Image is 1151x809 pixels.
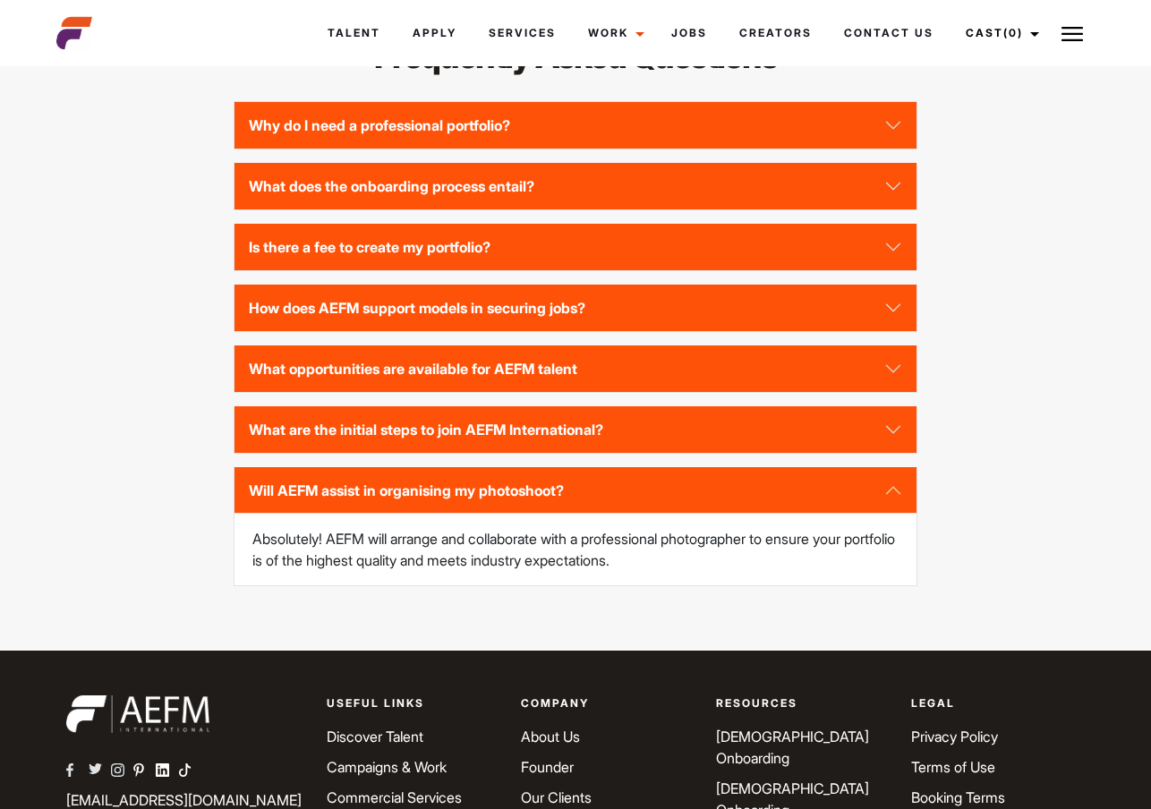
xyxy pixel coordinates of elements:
[234,467,917,514] button: Will AEFM assist in organising my photoshoot?
[911,695,1085,711] p: Legal
[89,761,111,782] a: AEFM Twitter
[473,9,572,57] a: Services
[327,758,447,776] a: Campaigns & Work
[327,788,462,806] a: Commercial Services
[327,695,500,711] p: Useful Links
[521,728,580,745] a: About Us
[572,9,655,57] a: Work
[234,345,917,392] button: What opportunities are available for AEFM talent
[234,102,917,149] button: Why do I need a professional portfolio?
[1003,26,1023,39] span: (0)
[521,695,695,711] p: Company
[234,285,917,331] button: How does AEFM support models in securing jobs?
[723,9,828,57] a: Creators
[56,15,92,51] img: cropped-aefm-brand-fav-22-square.png
[66,791,302,809] a: [EMAIL_ADDRESS][DOMAIN_NAME]
[327,728,423,745] a: Discover Talent
[66,761,89,782] a: AEFM Facebook
[133,761,156,782] a: AEFM Pinterest
[396,9,473,57] a: Apply
[1061,23,1083,45] img: Burger icon
[911,758,995,776] a: Terms of Use
[156,761,178,782] a: AEFM Linkedin
[111,761,133,782] a: AEFM Instagram
[950,9,1050,57] a: Cast(0)
[716,695,890,711] p: Resources
[911,728,998,745] a: Privacy Policy
[178,761,200,782] a: AEFM TikTok
[234,406,917,453] button: What are the initial steps to join AEFM International?
[655,9,723,57] a: Jobs
[66,695,209,733] img: aefm-brand-22-white.png
[911,788,1005,806] a: Booking Terms
[521,788,592,806] a: Our Clients
[716,728,869,767] a: [DEMOGRAPHIC_DATA] Onboarding
[234,224,917,270] button: Is there a fee to create my portfolio?
[311,9,396,57] a: Talent
[252,528,899,571] p: Absolutely! AEFM will arrange and collaborate with a professional photographer to ensure your por...
[234,163,917,209] button: What does the onboarding process entail?
[521,758,574,776] a: Founder
[828,9,950,57] a: Contact Us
